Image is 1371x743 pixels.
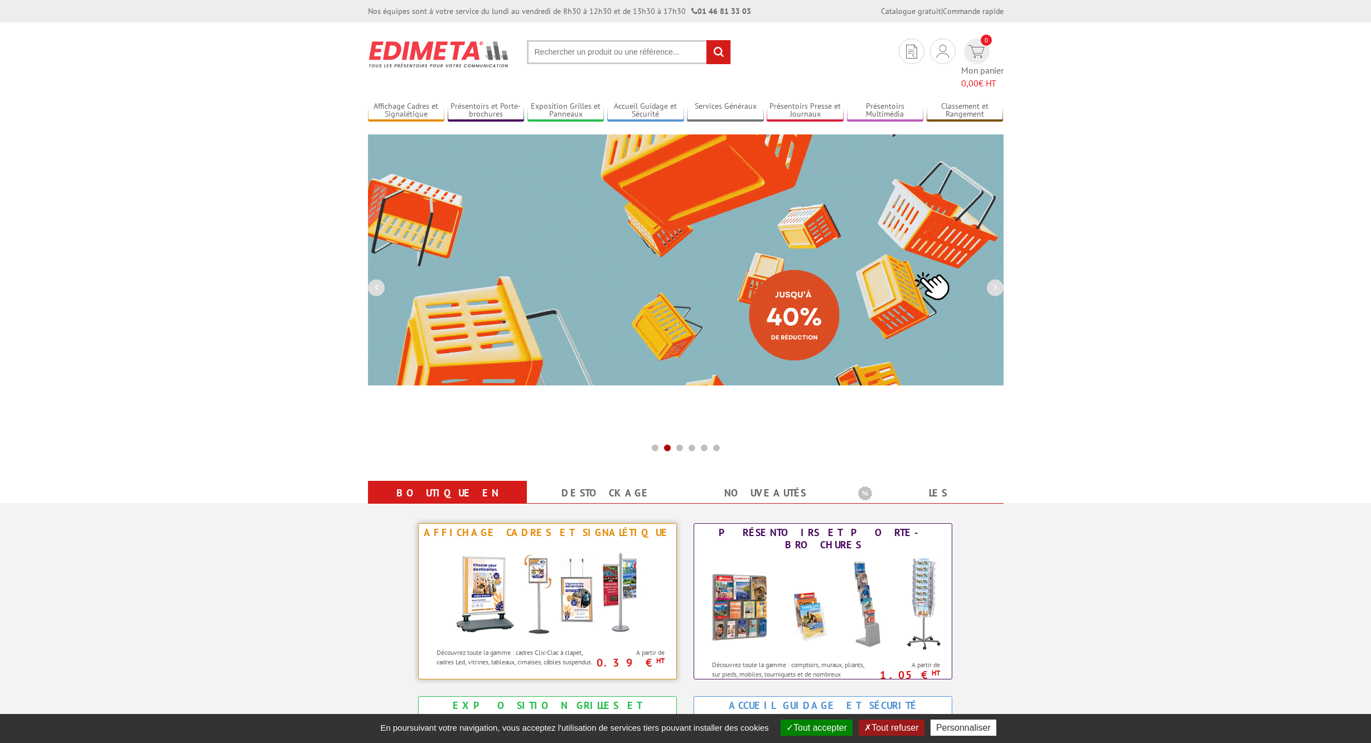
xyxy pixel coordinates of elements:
[781,720,852,736] button: Tout accepter
[368,102,445,120] a: Affichage Cadres et Signalétique
[691,6,751,16] strong: 01 46 81 33 03
[527,102,604,120] a: Exposition Grilles et Panneaux
[694,523,952,679] a: Présentoirs et Porte-brochures Présentoirs et Porte-brochures Découvrez toute la gamme : comptoir...
[869,672,941,678] p: 1.05 €
[767,102,844,120] a: Présentoirs Presse et Journaux
[961,64,1004,90] span: Mon panier
[656,656,665,665] sup: HT
[881,6,1004,17] div: |
[437,648,595,667] p: Découvrez toute la gamme : cadres Clic-Clac à clapet, cadres Led, vitrines, tableaux, cimaises, c...
[927,102,1004,120] a: Classement et Rangement
[375,723,774,732] span: En poursuivant votre navigation, vous acceptez l'utilisation de services tiers pouvant installer ...
[368,6,751,17] div: Nos équipes sont à votre service du lundi au vendredi de 8h30 à 12h30 et de 13h30 à 17h30
[381,483,513,523] a: Boutique en ligne
[697,527,949,551] div: Présentoirs et Porte-brochures
[859,720,924,736] button: Tout refuser
[540,483,672,503] a: Destockage
[961,38,1004,90] a: devis rapide 0 Mon panier 0,00€ HT
[961,77,1004,90] span: € HT
[968,45,985,58] img: devis rapide
[687,102,764,120] a: Services Généraux
[599,648,665,657] span: A partir de
[932,668,940,678] sup: HT
[418,523,677,679] a: Affichage Cadres et Signalétique Affichage Cadres et Signalétique Découvrez toute la gamme : cadr...
[858,483,990,523] a: Les promotions
[607,102,684,120] a: Accueil Guidage et Sécurité
[699,483,831,503] a: nouveautés
[874,660,941,669] span: A partir de
[881,6,941,16] a: Catalogue gratuit
[527,40,731,64] input: Rechercher un produit ou une référence...
[593,659,665,666] p: 0.39 €
[847,102,924,120] a: Présentoirs Multimédia
[697,699,949,712] div: Accueil Guidage et Sécurité
[706,40,730,64] input: rechercher
[422,699,674,724] div: Exposition Grilles et Panneaux
[937,45,949,58] img: devis rapide
[931,720,996,736] button: Personnaliser (fenêtre modale)
[858,483,997,505] b: Les promotions
[448,102,525,120] a: Présentoirs et Porte-brochures
[981,35,992,46] span: 0
[700,554,946,654] img: Présentoirs et Porte-brochures
[961,78,978,89] span: 0,00
[444,542,651,642] img: Affichage Cadres et Signalétique
[712,660,871,688] p: Découvrez toute la gamme : comptoirs, muraux, pliants, sur pieds, mobiles, tourniquets et de nomb...
[368,33,510,75] img: Présentoir, panneau, stand - Edimeta - PLV, affichage, mobilier bureau, entreprise
[422,527,674,539] div: Affichage Cadres et Signalétique
[906,45,917,59] img: devis rapide
[943,6,1004,16] a: Commande rapide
